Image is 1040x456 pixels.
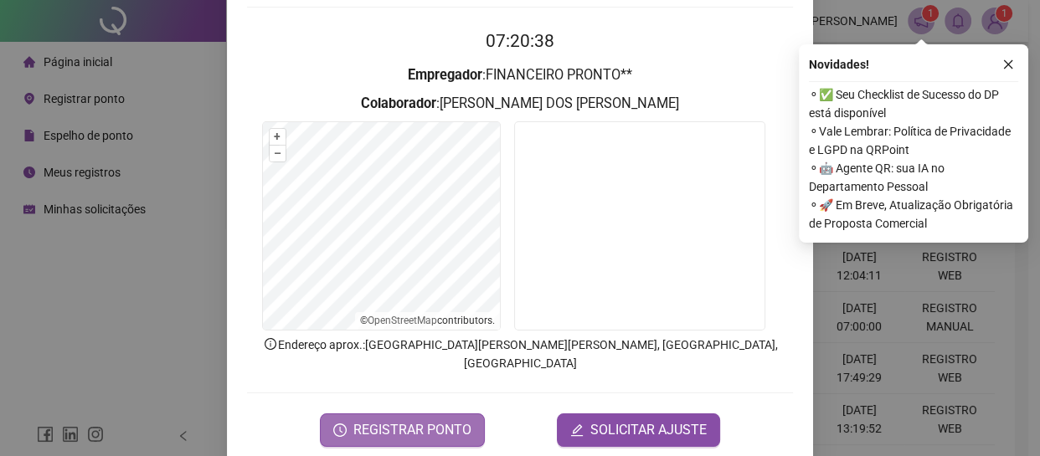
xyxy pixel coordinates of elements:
[408,67,482,83] strong: Empregador
[353,420,471,440] span: REGISTRAR PONTO
[486,31,554,51] time: 07:20:38
[368,315,437,326] a: OpenStreetMap
[590,420,707,440] span: SOLICITAR AJUSTE
[809,159,1018,196] span: ⚬ 🤖 Agente QR: sua IA no Departamento Pessoal
[247,336,793,372] p: Endereço aprox. : [GEOGRAPHIC_DATA][PERSON_NAME][PERSON_NAME], [GEOGRAPHIC_DATA], [GEOGRAPHIC_DATA]
[247,64,793,86] h3: : FINANCEIRO PRONTO**
[570,423,584,437] span: edit
[270,129,286,145] button: +
[247,93,793,115] h3: : [PERSON_NAME] DOS [PERSON_NAME]
[270,146,286,161] button: –
[1002,59,1014,70] span: close
[360,315,495,326] li: © contributors.
[809,196,1018,233] span: ⚬ 🚀 Em Breve, Atualização Obrigatória de Proposta Comercial
[263,336,278,351] span: info-circle
[361,95,436,111] strong: Colaborador
[809,55,869,74] span: Novidades !
[809,122,1018,159] span: ⚬ Vale Lembrar: Política de Privacidade e LGPD na QRPoint
[333,423,347,437] span: clock-circle
[809,85,1018,122] span: ⚬ ✅ Seu Checklist de Sucesso do DP está disponível
[557,413,720,447] button: editSOLICITAR AJUSTE
[320,413,485,447] button: REGISTRAR PONTO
